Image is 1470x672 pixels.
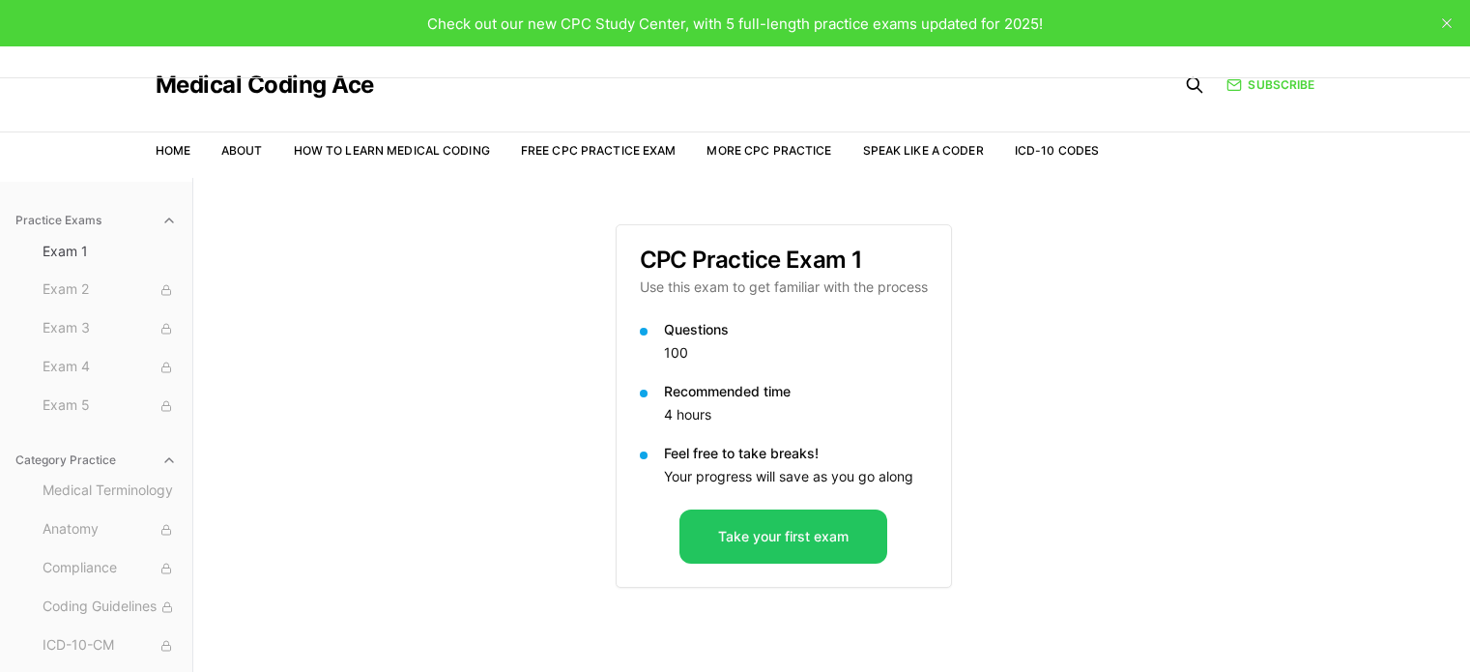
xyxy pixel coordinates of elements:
[1226,76,1314,94] a: Subscribe
[706,143,831,158] a: More CPC Practice
[43,318,177,339] span: Exam 3
[43,635,177,657] span: ICD-10-CM
[43,242,177,261] span: Exam 1
[8,205,185,236] button: Practice Exams
[35,514,185,545] button: Anatomy
[1015,143,1099,158] a: ICD-10 Codes
[35,476,185,507] button: Medical Terminology
[664,382,928,401] p: Recommended time
[1155,577,1470,672] iframe: portal-trigger
[156,143,190,158] a: Home
[664,405,928,424] p: 4 hours
[43,519,177,541] span: Anatomy
[863,143,984,158] a: Speak Like a Coder
[8,445,185,476] button: Category Practice
[35,352,185,383] button: Exam 4
[43,279,177,301] span: Exam 2
[43,481,177,502] span: Medical Terminology
[294,143,490,158] a: How to Learn Medical Coding
[640,278,928,297] p: Use this exam to get familiar with the process
[43,395,177,417] span: Exam 5
[35,553,185,584] button: Compliance
[664,343,928,363] p: 100
[43,357,177,378] span: Exam 4
[427,15,1043,33] span: Check out our new CPC Study Center, with 5 full-length practice exams updated for 2025!
[1431,8,1462,39] button: close
[664,444,928,463] p: Feel free to take breaks!
[679,510,887,564] button: Take your first exam
[156,73,374,97] a: Medical Coding Ace
[35,313,185,344] button: Exam 3
[43,597,177,618] span: Coding Guidelines
[664,320,928,339] p: Questions
[221,143,263,158] a: About
[35,630,185,661] button: ICD-10-CM
[640,248,928,272] h3: CPC Practice Exam 1
[43,558,177,579] span: Compliance
[35,592,185,623] button: Coding Guidelines
[35,275,185,306] button: Exam 2
[664,467,928,486] p: Your progress will save as you go along
[35,391,185,422] button: Exam 5
[521,143,677,158] a: Free CPC Practice Exam
[35,236,185,267] button: Exam 1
